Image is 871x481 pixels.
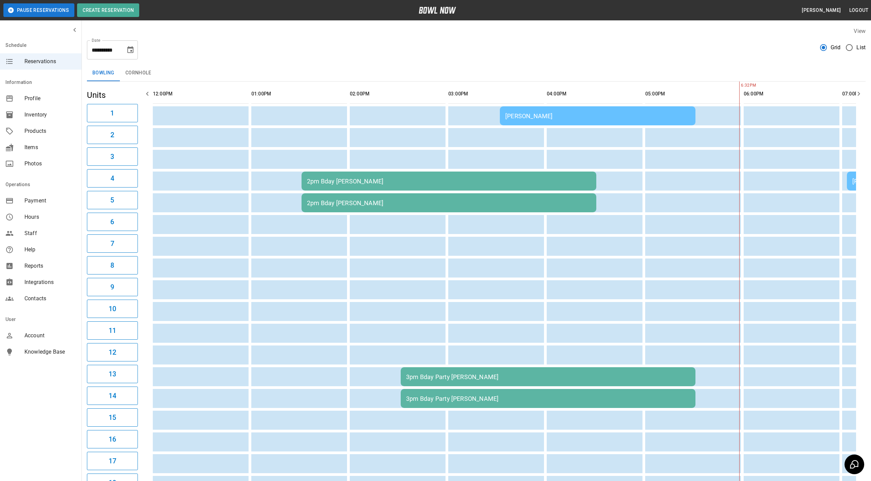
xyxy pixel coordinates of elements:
[799,4,843,17] button: [PERSON_NAME]
[24,332,76,340] span: Account
[24,57,76,66] span: Reservations
[87,191,138,209] button: 5
[24,229,76,237] span: Staff
[153,84,249,104] th: 12:00PM
[87,104,138,122] button: 1
[109,456,116,466] h6: 17
[87,256,138,274] button: 8
[251,84,347,104] th: 01:00PM
[87,387,138,405] button: 14
[87,126,138,144] button: 2
[109,390,116,401] h6: 14
[24,213,76,221] span: Hours
[87,300,138,318] button: 10
[24,262,76,270] span: Reports
[87,343,138,361] button: 12
[24,143,76,152] span: Items
[24,127,76,135] span: Products
[406,373,690,380] div: 3pm Bday Party [PERSON_NAME]
[24,348,76,356] span: Knowledge Base
[847,4,871,17] button: Logout
[109,369,116,379] h6: 13
[120,65,157,81] button: Cornhole
[350,84,446,104] th: 02:00PM
[109,325,116,336] h6: 11
[739,82,741,89] span: 6:32PM
[87,234,138,253] button: 7
[87,90,138,101] h5: Units
[505,112,690,120] div: [PERSON_NAME]
[3,3,74,17] button: Pause Reservations
[110,151,114,162] h6: 3
[110,195,114,206] h6: 5
[307,178,591,185] div: 2pm Bday [PERSON_NAME]
[87,321,138,340] button: 11
[110,238,114,249] h6: 7
[109,434,116,445] h6: 16
[87,169,138,188] button: 4
[124,43,137,57] button: Choose date, selected date is Sep 20, 2025
[419,7,456,14] img: logo
[110,282,114,292] h6: 9
[109,347,116,358] h6: 12
[406,395,690,402] div: 3pm Bday Party [PERSON_NAME]
[856,43,866,52] span: List
[110,108,114,119] h6: 1
[87,365,138,383] button: 13
[87,452,138,470] button: 17
[77,3,139,17] button: Create Reservation
[87,430,138,448] button: 16
[87,408,138,427] button: 15
[24,295,76,303] span: Contacts
[87,65,866,81] div: inventory tabs
[109,412,116,423] h6: 15
[110,216,114,227] h6: 6
[24,197,76,205] span: Payment
[448,84,544,104] th: 03:00PM
[109,303,116,314] h6: 10
[854,28,866,34] label: View
[307,199,591,207] div: 2pm Bday [PERSON_NAME]
[110,173,114,184] h6: 4
[87,278,138,296] button: 9
[87,147,138,166] button: 3
[24,278,76,286] span: Integrations
[87,65,120,81] button: Bowling
[24,111,76,119] span: Inventory
[87,213,138,231] button: 6
[110,129,114,140] h6: 2
[24,246,76,254] span: Help
[831,43,841,52] span: Grid
[24,160,76,168] span: Photos
[24,94,76,103] span: Profile
[110,260,114,271] h6: 8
